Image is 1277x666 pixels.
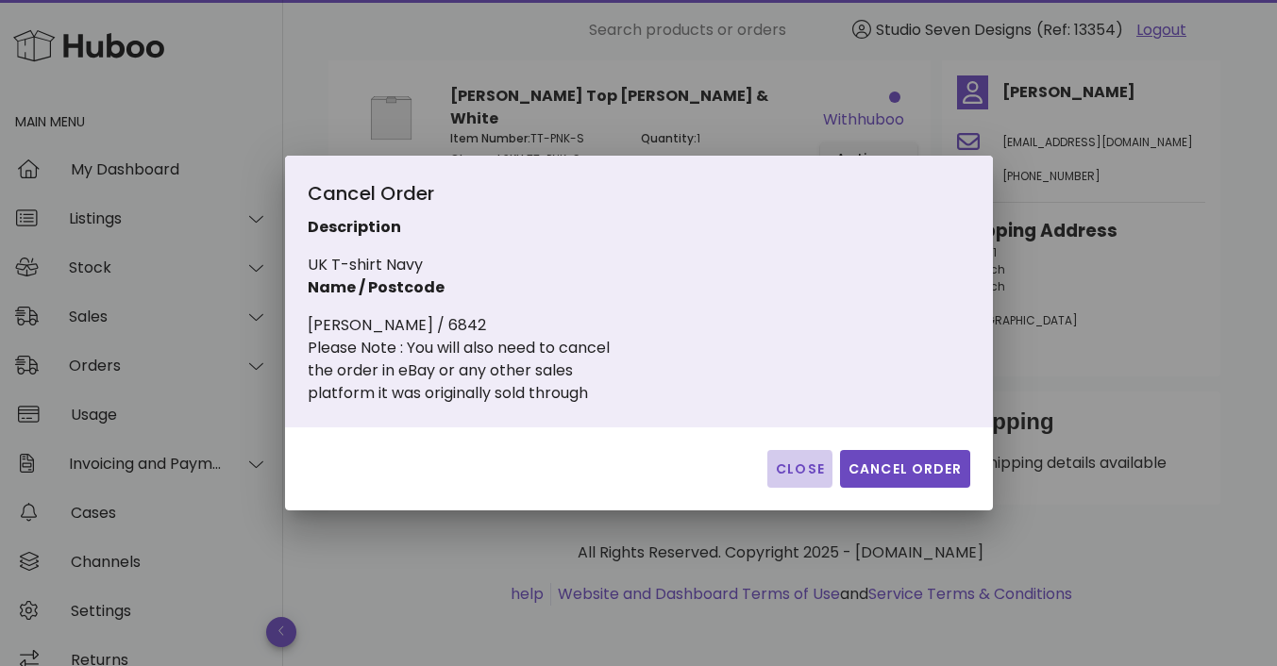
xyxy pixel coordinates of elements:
span: Close [775,459,825,479]
div: UK T-shirt Navy [PERSON_NAME] / 6842 [308,178,731,405]
div: Please Note : You will also need to cancel the order in eBay or any other sales platform it was o... [308,337,731,405]
div: Cancel Order [308,178,731,216]
button: Cancel Order [840,450,970,488]
button: Close [767,450,832,488]
span: Cancel Order [848,459,963,479]
p: Description [308,216,731,239]
p: Name / Postcode [308,276,731,299]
